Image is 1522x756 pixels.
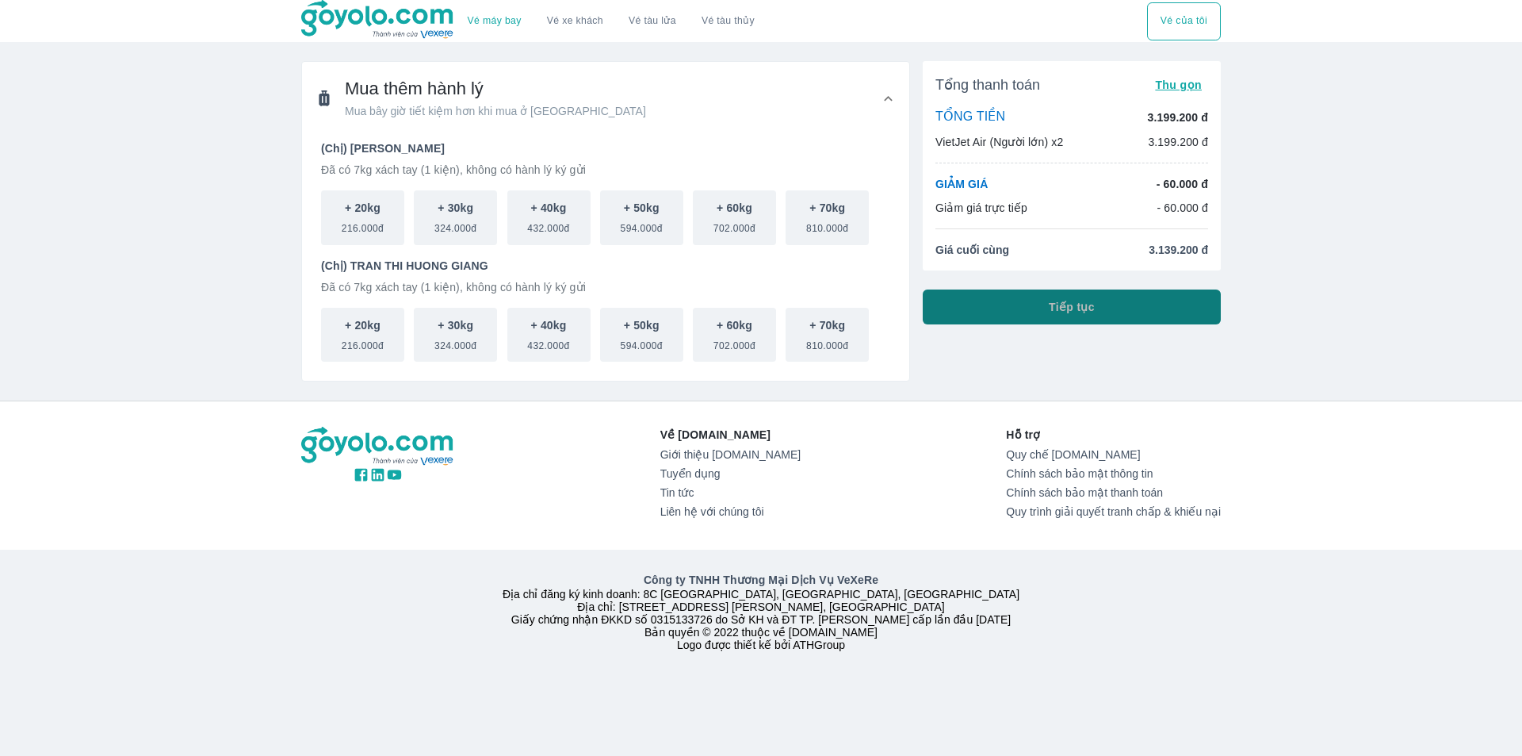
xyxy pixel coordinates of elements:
[1006,467,1221,480] a: Chính sách bảo mật thông tin
[527,333,569,352] span: 432.000đ
[935,242,1009,258] span: Giá cuối cùng
[935,109,1005,126] p: TỔNG TIỀN
[1149,74,1208,96] button: Thu gọn
[507,190,591,245] button: + 40kg432.000đ
[713,216,755,235] span: 702.000đ
[345,103,646,119] span: Mua bây giờ tiết kiệm hơn khi mua ở [GEOGRAPHIC_DATA]
[455,2,767,40] div: choose transportation mode
[1147,2,1221,40] button: Vé của tôi
[321,190,890,245] div: scrollable baggage options
[1006,505,1221,518] a: Quy trình giải quyết tranh chấp & khiếu nại
[531,317,567,333] p: + 40kg
[468,15,522,27] a: Vé máy bay
[345,200,380,216] p: + 20kg
[292,572,1230,651] div: Địa chỉ đăng ký kinh doanh: 8C [GEOGRAPHIC_DATA], [GEOGRAPHIC_DATA], [GEOGRAPHIC_DATA] Địa chỉ: [...
[693,308,776,363] button: + 60kg702.000đ
[713,333,755,352] span: 702.000đ
[624,317,660,333] p: + 50kg
[345,317,380,333] p: + 20kg
[342,333,384,352] span: 216.000đ
[321,279,890,295] p: Đã có 7kg xách tay (1 kiện), không có hành lý ký gửi
[935,176,988,192] p: GIẢM GIÁ
[689,2,767,40] button: Vé tàu thủy
[434,333,476,352] span: 324.000đ
[342,216,384,235] span: 216.000đ
[1148,109,1208,125] p: 3.199.200 đ
[414,308,497,363] button: + 30kg324.000đ
[1049,299,1095,315] span: Tiếp tục
[660,427,801,443] p: Về [DOMAIN_NAME]
[786,308,869,363] button: + 70kg810.000đ
[531,200,567,216] p: + 40kg
[321,308,404,363] button: + 20kg216.000đ
[321,308,890,363] div: scrollable baggage options
[935,75,1040,94] span: Tổng thanh toán
[1006,448,1221,461] a: Quy chế [DOMAIN_NAME]
[717,200,752,216] p: + 60kg
[438,200,473,216] p: + 30kg
[304,572,1218,588] p: Công ty TNHH Thương Mại Dịch Vụ VeXeRe
[660,486,801,499] a: Tin tức
[600,308,683,363] button: + 50kg594.000đ
[345,78,646,100] span: Mua thêm hành lý
[806,333,848,352] span: 810.000đ
[507,308,591,363] button: + 40kg432.000đ
[547,15,603,27] a: Vé xe khách
[321,162,890,178] p: Đã có 7kg xách tay (1 kiện), không có hành lý ký gửi
[935,200,1027,216] p: Giảm giá trực tiếp
[1147,2,1221,40] div: choose transportation mode
[717,317,752,333] p: + 60kg
[786,190,869,245] button: + 70kg810.000đ
[527,216,569,235] span: 432.000đ
[438,317,473,333] p: + 30kg
[621,333,663,352] span: 594.000đ
[321,190,404,245] button: + 20kg216.000đ
[600,190,683,245] button: + 50kg594.000đ
[616,2,689,40] a: Vé tàu lửa
[693,190,776,245] button: + 60kg702.000đ
[302,62,909,135] div: Mua thêm hành lýMua bây giờ tiết kiệm hơn khi mua ở [GEOGRAPHIC_DATA]
[935,134,1063,150] p: VietJet Air (Người lớn) x2
[1148,134,1208,150] p: 3.199.200 đ
[302,135,909,381] div: Mua thêm hành lýMua bây giờ tiết kiệm hơn khi mua ở [GEOGRAPHIC_DATA]
[809,200,845,216] p: + 70kg
[621,216,663,235] span: 594.000đ
[321,258,890,274] p: (Chị) TRAN THI HUONG GIANG
[660,448,801,461] a: Giới thiệu [DOMAIN_NAME]
[434,216,476,235] span: 324.000đ
[1157,176,1208,192] p: - 60.000 đ
[1155,79,1202,91] span: Thu gọn
[809,317,845,333] p: + 70kg
[1149,242,1208,258] span: 3.139.200 đ
[321,140,890,156] p: (Chị) [PERSON_NAME]
[624,200,660,216] p: + 50kg
[1006,486,1221,499] a: Chính sách bảo mật thanh toán
[660,467,801,480] a: Tuyển dụng
[1006,427,1221,443] p: Hỗ trợ
[414,190,497,245] button: + 30kg324.000đ
[923,290,1221,324] button: Tiếp tục
[660,505,801,518] a: Liên hệ với chúng tôi
[301,427,455,466] img: logo
[1157,200,1208,216] p: - 60.000 đ
[806,216,848,235] span: 810.000đ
